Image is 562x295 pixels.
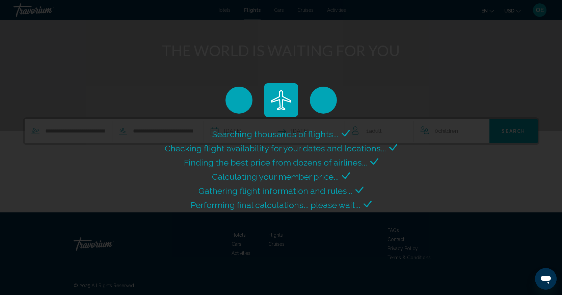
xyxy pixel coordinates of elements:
[212,172,339,182] span: Calculating your member price...
[191,200,360,210] span: Performing final calculations... please wait...
[165,143,386,153] span: Checking flight availability for your dates and locations...
[535,268,557,290] iframe: Button to launch messaging window
[184,157,367,168] span: Finding the best price from dozens of airlines...
[198,186,352,196] span: Gathering flight information and rules...
[212,129,338,139] span: Searching thousands of flights...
